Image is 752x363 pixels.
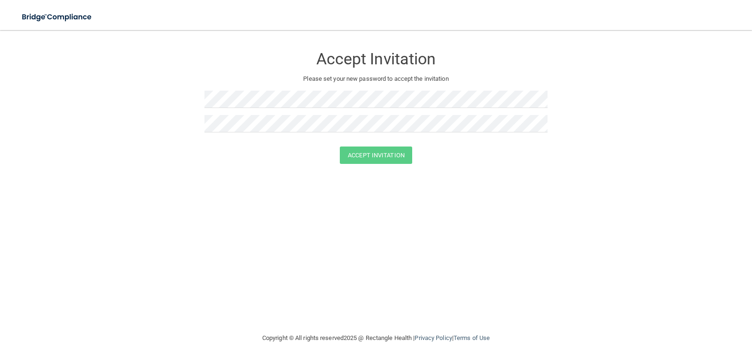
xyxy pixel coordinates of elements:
img: bridge_compliance_login_screen.278c3ca4.svg [14,8,101,27]
a: Terms of Use [454,334,490,341]
h3: Accept Invitation [204,50,548,68]
a: Privacy Policy [415,334,452,341]
p: Please set your new password to accept the invitation [211,73,540,85]
div: Copyright © All rights reserved 2025 @ Rectangle Health | | [204,323,548,353]
button: Accept Invitation [340,147,412,164]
